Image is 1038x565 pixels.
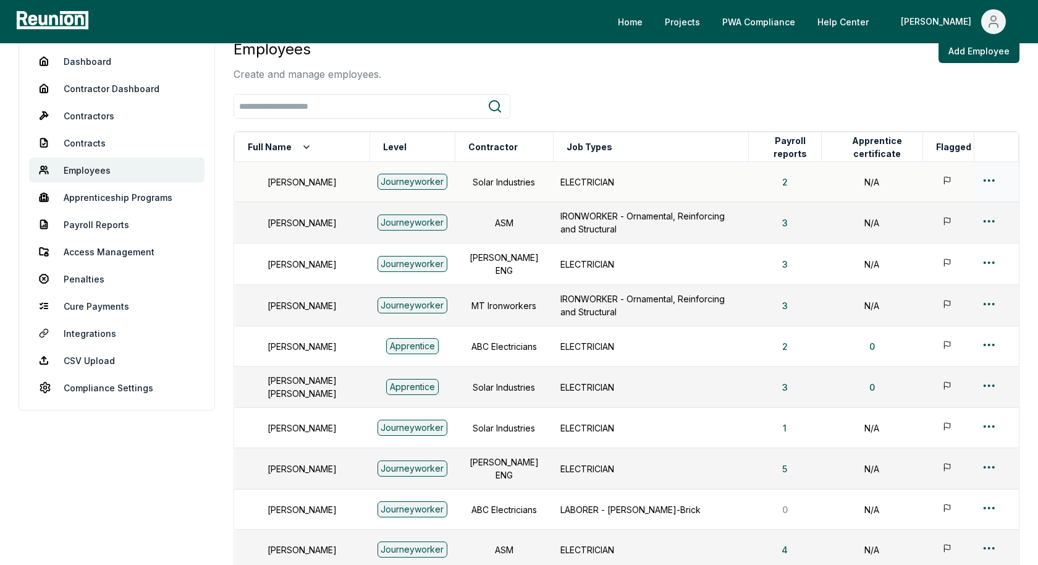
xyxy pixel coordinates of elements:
[772,334,798,359] button: 2
[29,321,205,346] a: Integrations
[455,162,553,202] td: Solar Industries
[772,252,798,276] button: 3
[29,158,205,182] a: Employees
[455,367,553,408] td: Solar Industries
[378,542,448,558] div: Journeyworker
[939,38,1019,63] button: Add Employee
[821,202,922,244] td: N/A
[234,67,381,82] p: Create and manage employees.
[378,256,448,272] div: Journeyworker
[821,162,922,202] td: N/A
[29,185,205,210] a: Apprenticeship Programs
[808,9,879,34] a: Help Center
[455,490,553,530] td: ABC Electricians
[564,135,615,159] button: Job Types
[891,9,1016,34] button: [PERSON_NAME]
[234,38,381,61] h3: Employees
[560,462,741,475] p: ELECTRICIAN
[378,461,448,477] div: Journeyworker
[235,162,370,202] td: [PERSON_NAME]
[235,326,370,367] td: [PERSON_NAME]
[235,448,370,490] td: [PERSON_NAME]
[859,334,885,359] button: 0
[772,293,798,318] button: 3
[560,422,741,435] p: ELECTRICIAN
[378,297,448,313] div: Journeyworker
[378,501,448,517] div: Journeyworker
[466,135,520,159] button: Contractor
[378,174,448,190] div: Journeyworker
[655,9,710,34] a: Projects
[608,9,1026,34] nav: Main
[29,103,205,128] a: Contractors
[386,338,439,354] div: Apprentice
[560,381,741,394] p: ELECTRICIAN
[235,244,370,285] td: [PERSON_NAME]
[608,9,652,34] a: Home
[29,76,205,101] a: Contractor Dashboard
[832,135,922,159] button: Apprentice certificate
[29,375,205,400] a: Compliance Settings
[29,49,205,74] a: Dashboard
[560,503,741,516] p: LABORER - [PERSON_NAME]-Brick
[773,415,796,440] button: 1
[821,285,922,326] td: N/A
[245,135,314,159] button: Full Name
[821,490,922,530] td: N/A
[29,239,205,264] a: Access Management
[772,169,798,194] button: 2
[560,292,741,318] p: IRONWORKER - Ornamental, Reinforcing and Structural
[378,420,448,436] div: Journeyworker
[772,375,798,399] button: 3
[560,258,741,271] p: ELECTRICIAN
[29,130,205,155] a: Contracts
[235,367,370,408] td: [PERSON_NAME] [PERSON_NAME]
[29,212,205,237] a: Payroll Reports
[712,9,805,34] a: PWA Compliance
[560,543,741,556] p: ELECTRICIAN
[455,244,553,285] td: [PERSON_NAME] ENG
[772,456,797,481] button: 5
[772,210,798,235] button: 3
[29,266,205,291] a: Penalties
[821,408,922,448] td: N/A
[29,348,205,373] a: CSV Upload
[455,202,553,244] td: ASM
[235,408,370,448] td: [PERSON_NAME]
[386,379,439,395] div: Apprentice
[378,215,448,231] div: Journeyworker
[455,326,553,367] td: ABC Electricians
[560,340,741,353] p: ELECTRICIAN
[560,210,741,236] p: IRONWORKER - Ornamental, Reinforcing and Structural
[821,448,922,490] td: N/A
[560,176,741,189] p: ELECTRICIAN
[29,294,205,318] a: Cure Payments
[455,285,553,326] td: MT Ironworkers
[381,135,409,159] button: Level
[934,135,974,159] button: Flagged
[455,408,553,448] td: Solar Industries
[772,537,798,562] button: 4
[235,202,370,244] td: [PERSON_NAME]
[821,244,922,285] td: N/A
[455,448,553,490] td: [PERSON_NAME] ENG
[859,375,885,399] button: 0
[235,490,370,530] td: [PERSON_NAME]
[759,135,821,159] button: Payroll reports
[235,285,370,326] td: [PERSON_NAME]
[901,9,976,34] div: [PERSON_NAME]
